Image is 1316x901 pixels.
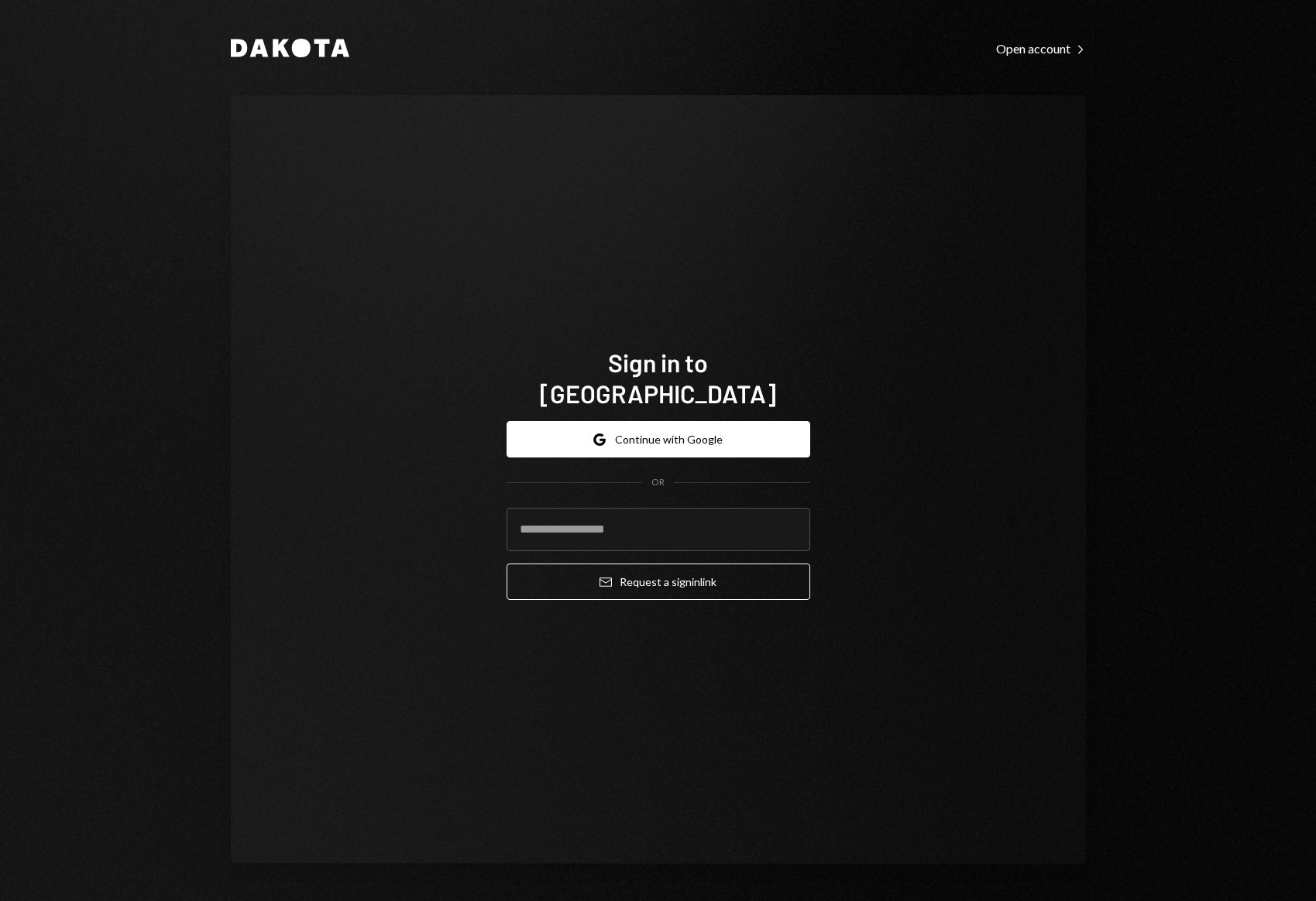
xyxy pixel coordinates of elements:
[996,41,1086,57] div: Open account
[507,564,810,600] button: Request a signinlink
[996,39,1086,57] a: Open account
[507,421,810,457] button: Continue with Google
[507,347,810,409] h1: Sign in to [GEOGRAPHIC_DATA]
[651,476,665,489] div: OR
